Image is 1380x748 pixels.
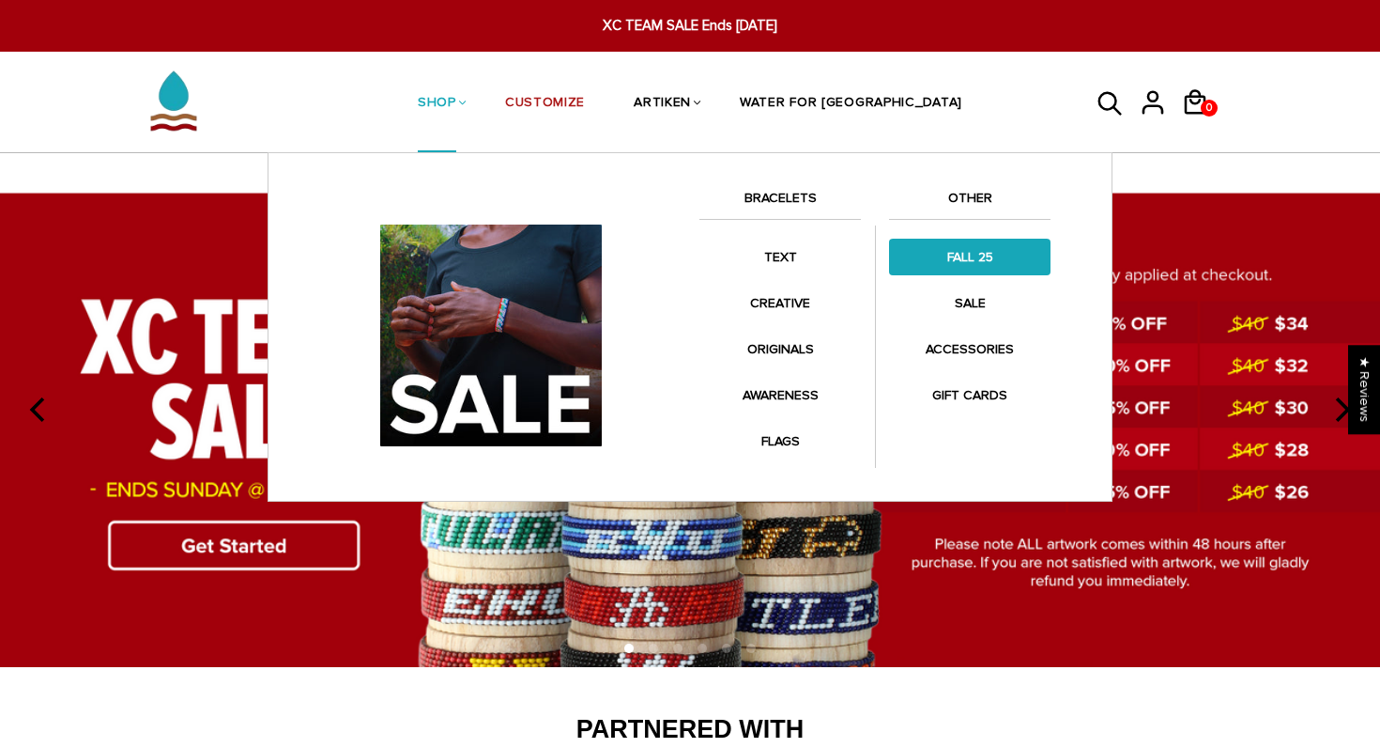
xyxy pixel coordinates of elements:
[889,187,1050,219] a: OTHER
[699,377,861,413] a: AWARENESS
[1202,95,1217,121] span: 0
[1181,122,1223,125] a: 0
[699,239,861,275] a: TEXT
[889,239,1050,275] a: FALL 25
[1320,390,1361,431] button: next
[425,15,955,37] span: XC TEAM SALE Ends [DATE]
[505,55,585,154] a: CUSTOMIZE
[418,55,456,154] a: SHOP
[19,390,60,431] button: previous
[634,55,691,154] a: ARTIKEN
[699,187,861,219] a: BRACELETS
[699,285,861,321] a: CREATIVE
[1348,345,1380,434] div: Click to open Judge.me floating reviews tab
[699,423,861,460] a: FLAGS
[889,285,1050,321] a: SALE
[740,55,962,154] a: WATER FOR [GEOGRAPHIC_DATA]
[155,714,1225,746] h2: Partnered With
[889,331,1050,367] a: ACCESSORIES
[699,331,861,367] a: ORIGINALS
[889,377,1050,413] a: GIFT CARDS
